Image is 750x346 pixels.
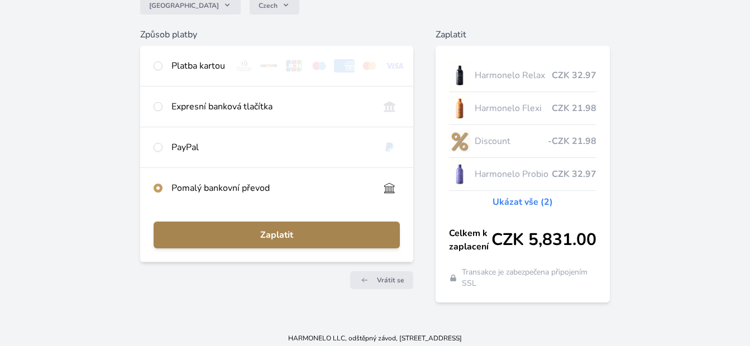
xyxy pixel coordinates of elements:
[171,100,370,113] div: Expresní banková tlačítka
[384,59,405,73] img: visa.svg
[449,61,470,89] img: CLEAN_RELAX_se_stinem_x-lo.jpg
[449,160,470,188] img: CLEAN_PROBIO_se_stinem_x-lo.jpg
[379,141,400,154] img: paypal.svg
[171,141,370,154] div: PayPal
[462,267,597,289] span: Transakce je zabezpečena připojením SSL
[449,94,470,122] img: CLEAN_FLEXI_se_stinem_x-hi_(1)-lo.jpg
[309,59,329,73] img: maestro.svg
[552,102,596,115] span: CZK 21.98
[379,181,400,195] img: bankTransfer_IBAN.svg
[552,69,596,82] span: CZK 32.97
[436,28,610,41] h6: Zaplatit
[475,134,548,148] span: Discount
[449,127,470,155] img: discount-lo.png
[154,222,400,248] button: Zaplatit
[259,59,279,73] img: discover.svg
[171,181,370,195] div: Pomalý bankovní převod
[475,167,552,181] span: Harmonelo Probio
[140,28,413,41] h6: Způsob platby
[350,271,413,289] a: Vrátit se
[377,276,404,285] span: Vrátit se
[334,59,355,73] img: amex.svg
[234,59,255,73] img: diners.svg
[491,230,596,250] span: CZK 5,831.00
[359,59,380,73] img: mc.svg
[548,134,596,148] span: -CZK 21.98
[171,59,225,73] div: Platba kartou
[259,1,278,10] span: Czech
[163,228,391,242] span: Zaplatit
[284,59,304,73] img: jcb.svg
[475,102,552,115] span: Harmonelo Flexi
[149,1,219,10] span: [GEOGRAPHIC_DATA]
[475,69,552,82] span: Harmonelo Relax
[379,100,400,113] img: onlineBanking_CZ.svg
[493,195,553,209] a: Ukázat vše (2)
[552,167,596,181] span: CZK 32.97
[449,227,492,253] span: Celkem k zaplacení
